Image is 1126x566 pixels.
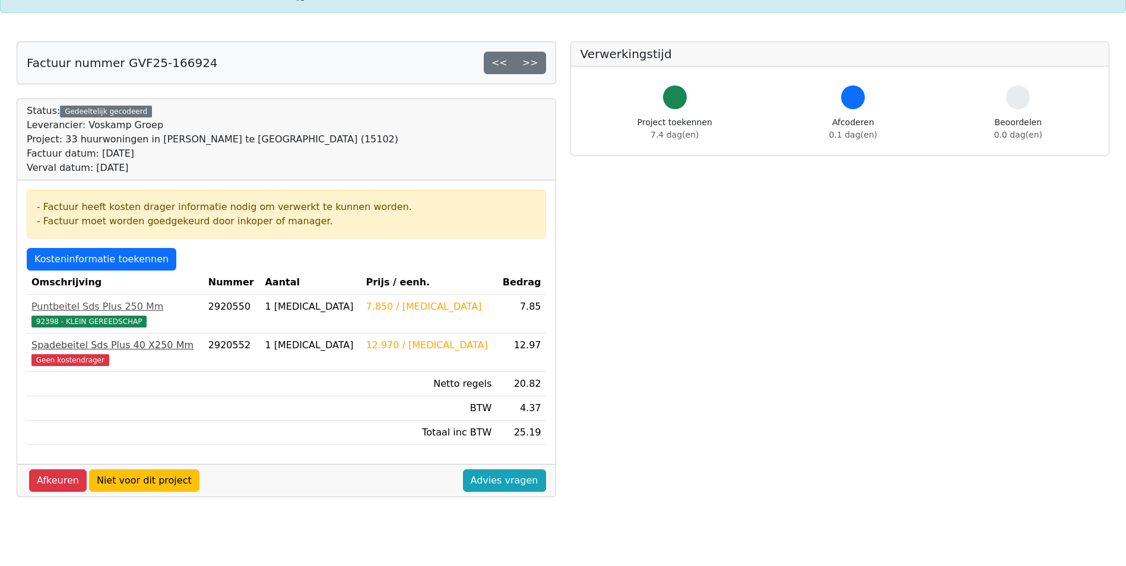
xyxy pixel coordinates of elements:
td: 2920552 [204,333,261,372]
td: BTW [361,396,496,421]
div: 1 [MEDICAL_DATA] [265,300,356,314]
span: 92398 - KLEIN GEREEDSCHAP [31,316,147,327]
td: Netto regels [361,372,496,396]
div: Status: [27,104,398,175]
th: Prijs / eenh. [361,271,496,295]
div: 7.850 / [MEDICAL_DATA] [366,300,491,314]
span: 0.0 dag(en) [994,130,1042,139]
div: - Factuur heeft kosten drager informatie nodig om verwerkt te kunnen worden. [37,200,536,214]
div: Afcoderen [829,116,877,141]
span: 7.4 dag(en) [651,130,699,139]
div: Gedeeltelijk gecodeerd [60,106,152,117]
span: 0.1 dag(en) [829,130,877,139]
div: Verval datum: [DATE] [27,161,398,175]
th: Omschrijving [27,271,204,295]
div: Puntbeitel Sds Plus 250 Mm [31,300,199,314]
span: Geen kostendrager [31,354,109,366]
h5: Factuur nummer GVF25-166924 [27,56,218,70]
div: Factuur datum: [DATE] [27,147,398,161]
a: >> [515,52,546,74]
td: 20.82 [496,372,545,396]
h5: Verwerkingstijd [581,47,1100,61]
th: Nummer [204,271,261,295]
a: Advies vragen [463,469,546,492]
td: 2920550 [204,295,261,333]
div: Spadebeitel Sds Plus 40 X250 Mm [31,338,199,352]
td: 25.19 [496,421,545,445]
div: Project toekennen [637,116,712,141]
div: Project: 33 huurwoningen in [PERSON_NAME] te [GEOGRAPHIC_DATA] (15102) [27,132,398,147]
div: Beoordelen [994,116,1042,141]
th: Bedrag [496,271,545,295]
a: Niet voor dit project [89,469,199,492]
th: Aantal [260,271,361,295]
td: 4.37 [496,396,545,421]
a: Afkeuren [29,469,87,492]
div: Leverancier: Voskamp Groep [27,118,398,132]
a: Puntbeitel Sds Plus 250 Mm92398 - KLEIN GEREEDSCHAP [31,300,199,328]
a: Kosteninformatie toekennen [27,248,176,271]
td: 12.97 [496,333,545,372]
div: - Factuur moet worden goedgekeurd door inkoper of manager. [37,214,536,228]
div: 12.970 / [MEDICAL_DATA] [366,338,491,352]
a: Spadebeitel Sds Plus 40 X250 MmGeen kostendrager [31,338,199,367]
td: 7.85 [496,295,545,333]
td: Totaal inc BTW [361,421,496,445]
div: 1 [MEDICAL_DATA] [265,338,356,352]
a: << [484,52,515,74]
